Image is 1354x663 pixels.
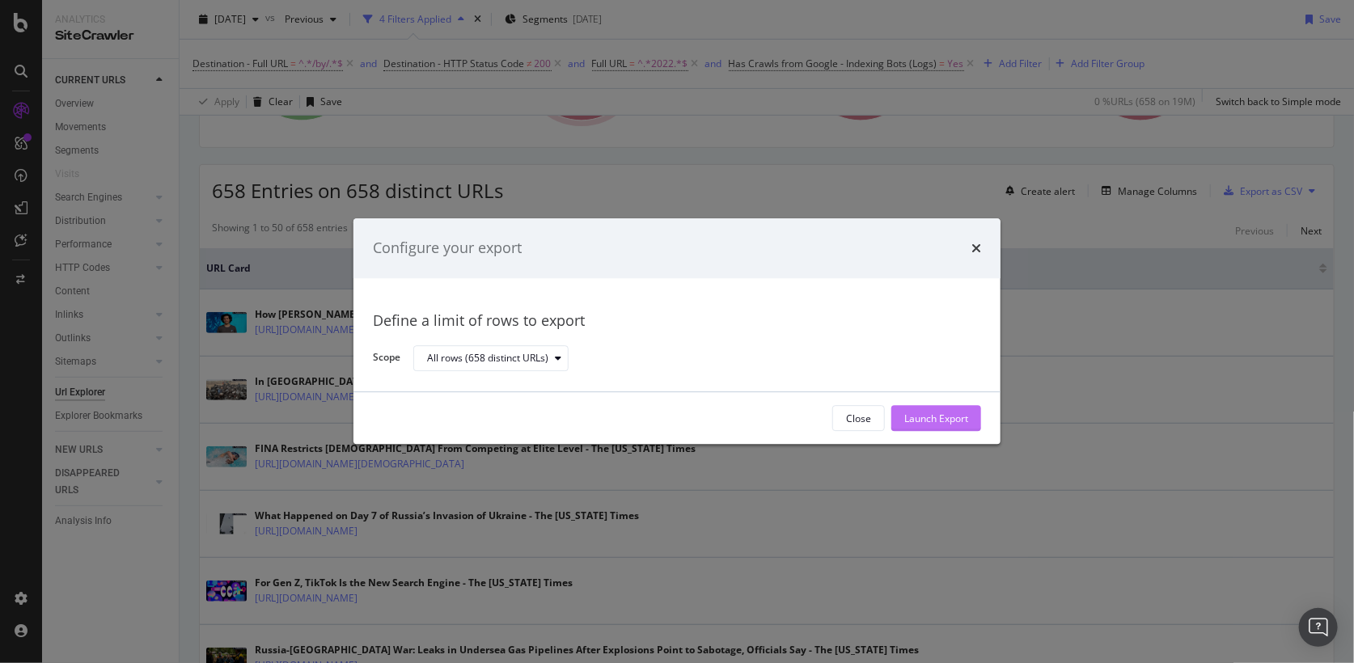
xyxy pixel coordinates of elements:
div: All rows (658 distinct URLs) [427,353,548,363]
button: All rows (658 distinct URLs) [413,345,569,371]
label: Scope [373,351,400,369]
button: Launch Export [891,406,981,432]
div: times [971,238,981,259]
button: Close [832,406,885,432]
div: Launch Export [904,412,968,425]
div: Open Intercom Messenger [1299,608,1338,647]
div: modal [353,218,1001,444]
div: Define a limit of rows to export [373,310,981,331]
div: Close [846,412,871,425]
div: Configure your export [373,238,522,259]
